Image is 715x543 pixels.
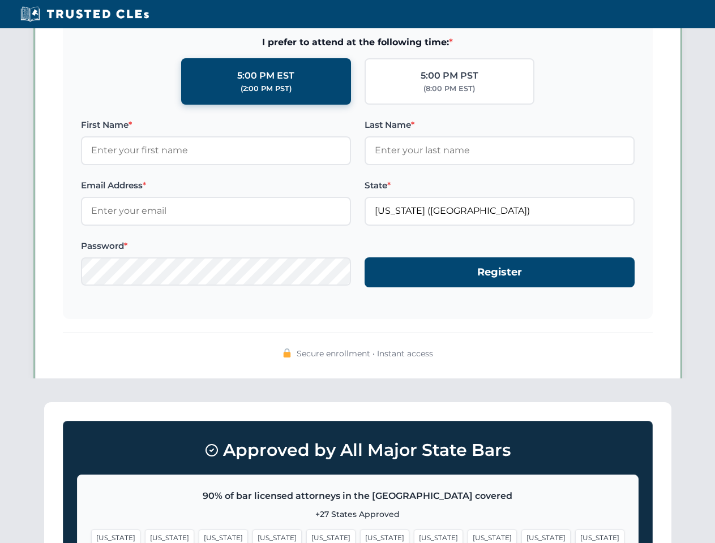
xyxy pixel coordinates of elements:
[77,435,639,466] h3: Approved by All Major State Bars
[365,118,635,132] label: Last Name
[423,83,475,94] div: (8:00 PM EST)
[365,257,635,287] button: Register
[81,179,351,192] label: Email Address
[421,68,478,83] div: 5:00 PM PST
[365,179,635,192] label: State
[17,6,152,23] img: Trusted CLEs
[91,489,624,503] p: 90% of bar licensed attorneys in the [GEOGRAPHIC_DATA] covered
[282,348,292,357] img: 🔒
[237,68,294,83] div: 5:00 PM EST
[81,197,351,225] input: Enter your email
[81,239,351,253] label: Password
[81,118,351,132] label: First Name
[241,83,292,94] div: (2:00 PM PST)
[91,508,624,520] p: +27 States Approved
[365,197,635,225] input: Florida (FL)
[365,136,635,165] input: Enter your last name
[297,347,433,360] span: Secure enrollment • Instant access
[81,35,635,50] span: I prefer to attend at the following time:
[81,136,351,165] input: Enter your first name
